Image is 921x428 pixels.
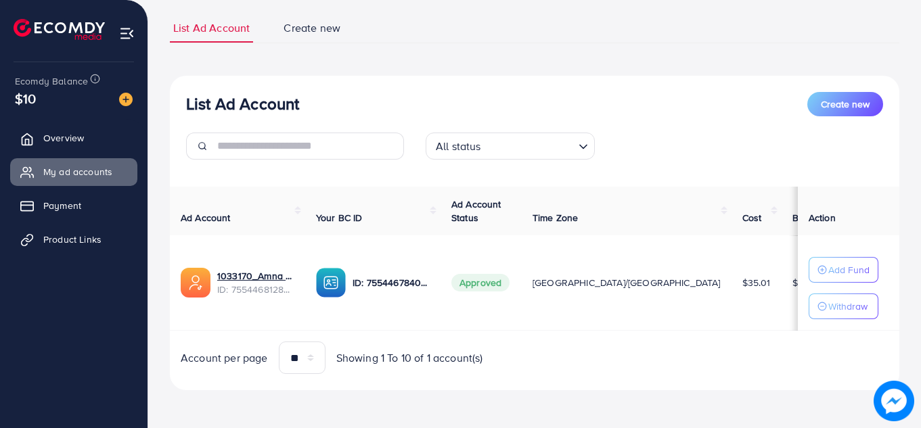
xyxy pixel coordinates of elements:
img: logo [14,19,105,40]
span: Payment [43,199,81,212]
span: Account per page [181,350,268,366]
img: ic-ads-acc.e4c84228.svg [181,268,210,298]
button: Create new [807,92,883,116]
button: Withdraw [809,293,878,319]
span: Time Zone [533,211,578,224]
span: Ecomdy Balance [15,74,88,88]
span: Create new [284,20,340,36]
p: Withdraw [828,298,868,314]
span: My ad accounts [43,165,112,179]
span: Showing 1 To 10 of 1 account(s) [336,350,483,366]
span: Create new [821,97,870,111]
span: Ad Account Status [451,197,501,224]
span: Overview [43,131,84,145]
div: <span class='underline'>1033170_Amna Collection_1758911713596</span></br>7554468128542195713 [217,269,294,297]
p: Add Fund [828,262,870,278]
span: Ad Account [181,211,231,224]
span: Product Links [43,233,102,246]
span: $10 [15,89,36,108]
img: image [119,93,133,106]
button: Add Fund [809,257,878,283]
span: ID: 7554468128542195713 [217,283,294,296]
span: $35.01 [742,276,771,289]
span: [GEOGRAPHIC_DATA]/[GEOGRAPHIC_DATA] [533,276,721,289]
span: Cost [742,211,762,224]
a: Overview [10,124,137,151]
a: 1033170_Amna Collection_1758911713596 [217,269,294,283]
img: ic-ba-acc.ded83a64.svg [316,268,346,298]
h3: List Ad Account [186,94,299,114]
a: Payment [10,192,137,219]
a: My ad accounts [10,158,137,185]
p: ID: 7554467840363937808 [353,275,430,291]
span: List Ad Account [173,20,250,36]
input: Search for option [485,134,573,156]
span: All status [433,137,484,156]
span: Action [809,211,836,224]
img: image [874,381,914,421]
a: Product Links [10,226,137,253]
div: Search for option [426,133,595,160]
img: menu [119,26,135,41]
span: Approved [451,274,510,291]
span: Your BC ID [316,211,363,224]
